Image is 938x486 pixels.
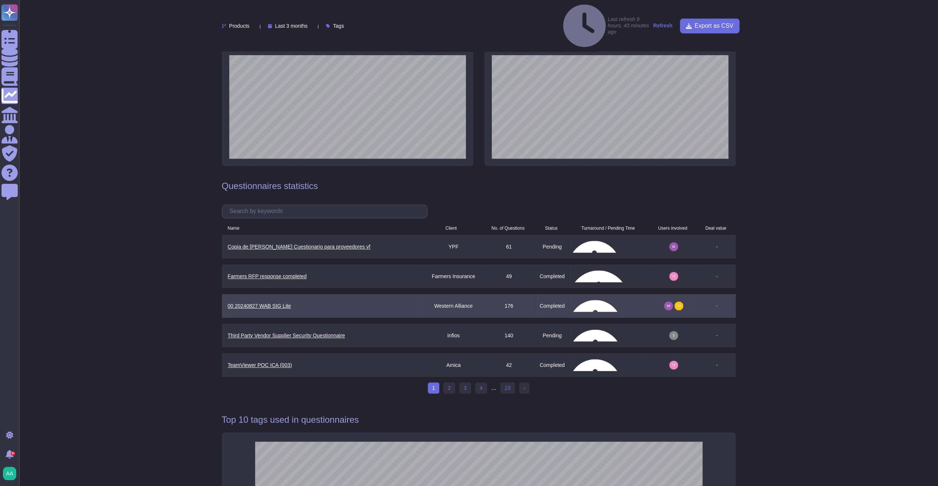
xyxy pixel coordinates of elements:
[545,226,558,230] div: Status
[695,23,734,29] span: Export as CSV
[275,23,308,28] span: Last 3 months
[569,330,649,383] div: 10 days, 6 hours
[506,362,512,368] span: 42
[716,244,717,249] span: -
[222,415,736,425] h1: Top 10 tags used in questionnaires
[716,333,717,338] span: -
[11,451,15,456] div: 9+
[333,23,344,28] span: Tags
[540,303,565,309] span: Completed
[680,18,739,33] button: Export as CSV
[716,274,717,279] span: -
[669,361,678,369] img: user
[229,23,250,28] span: Products
[674,301,683,310] img: user
[428,382,440,394] span: 1
[569,300,649,354] div: 4 days, 21 hours
[434,303,473,309] span: Western Alliance
[669,242,678,251] img: user
[228,226,240,230] div: Name
[3,467,16,480] img: user
[491,226,524,230] div: No. of Questions
[543,244,562,250] span: Pending
[569,359,649,412] div: 1 hour, 9 minutes
[506,273,512,279] span: 49
[228,333,345,338] a: Third Party Vendor Supplier Security Questionnaire
[222,181,736,192] h1: Questionnaires statistics
[563,4,649,47] h4: Last refresh 9 hours, 43 minutes ago
[443,382,455,394] a: 2
[540,362,565,368] span: Completed
[447,333,460,338] span: Infios
[491,382,496,394] div: ...
[543,333,562,338] span: Pending
[569,241,649,293] div: 7 hours, 8 minutes
[1,465,21,482] button: user
[446,362,461,368] span: Amica
[524,385,525,391] span: ›
[228,244,370,250] a: Copia de [PERSON_NAME] Cuestionario para proveedores vf
[669,272,678,281] img: user
[226,205,427,218] input: Search by keywords
[500,382,515,394] a: 23
[228,273,307,279] a: Farmers RFP response completed
[540,273,565,279] span: Completed
[432,273,475,279] span: Farmers Insurance
[446,226,457,230] div: Client
[716,303,717,308] span: -
[475,382,487,394] a: 4
[505,303,513,309] span: 176
[228,303,291,309] a: 00 20240827 WAB SIG Lite
[505,333,513,338] span: 140
[669,331,678,340] img: user
[716,362,717,368] span: -
[653,23,672,28] strong: Refresh
[228,362,292,368] a: TeamViewer POC ICA (003)
[658,226,687,230] div: Users involved
[506,244,512,250] span: 61
[705,226,727,230] div: Deal value
[448,244,458,250] span: YPF
[569,270,649,330] div: 38 minutes
[459,382,471,394] a: 3
[664,301,673,310] img: user
[581,226,635,230] div: Turnaround / Pending Time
